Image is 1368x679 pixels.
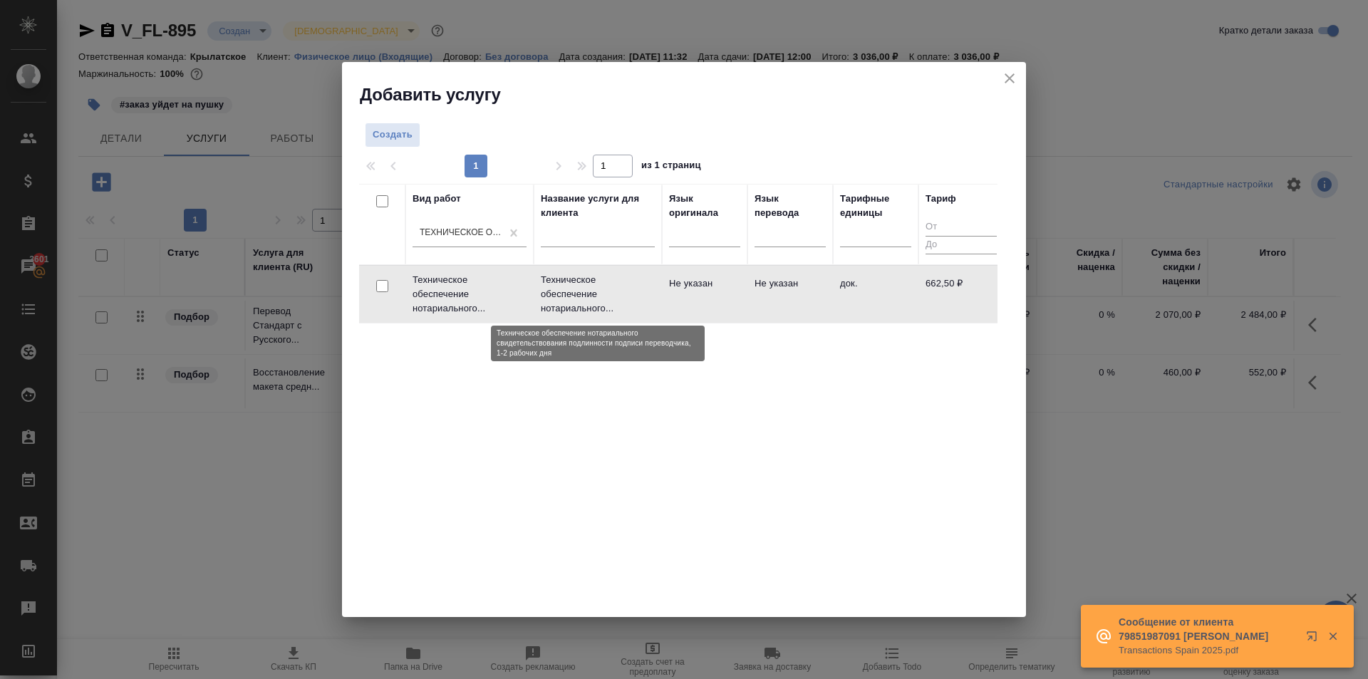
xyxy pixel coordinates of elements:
button: Открыть в новой вкладке [1297,622,1332,656]
div: Тарифные единицы [840,192,911,220]
div: Вид работ [413,192,461,206]
p: Техническое обеспечение нотариального... [541,273,655,316]
td: Не указан [747,269,833,319]
button: Закрыть [1318,630,1347,643]
span: из 1 страниц [641,157,701,177]
button: Создать [365,123,420,147]
button: close [999,68,1020,89]
input: До [926,236,997,254]
p: Техническое обеспечение нотариального... [413,273,527,316]
h2: Добавить услугу [360,83,1026,106]
div: Язык оригинала [669,192,740,220]
p: Сообщение от клиента 79851987091 [PERSON_NAME] [1119,615,1297,643]
div: Название услуги для клиента [541,192,655,220]
span: Создать [373,127,413,143]
div: Язык перевода [755,192,826,220]
td: 662,50 ₽ [918,269,1004,319]
input: От [926,219,997,237]
div: Тариф [926,192,956,206]
td: док. [833,269,918,319]
td: Не указан [662,269,747,319]
p: Transactions Spain 2025.pdf [1119,643,1297,658]
div: Техническое обеспечение нотариального свидетельствования подлинности подписи переводчика [420,227,502,239]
